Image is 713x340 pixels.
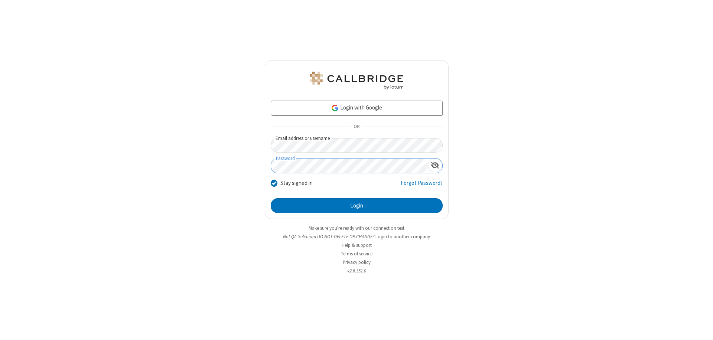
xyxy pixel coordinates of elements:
label: Stay signed in [280,179,313,187]
div: Show password [428,158,442,172]
span: OR [351,122,362,132]
input: Email address or username [271,138,443,153]
li: v2.6.351.0 [265,267,449,274]
input: Password [271,158,428,173]
button: Login [271,198,443,213]
a: Terms of service [341,251,372,257]
a: Help & support [342,242,372,248]
li: Not QA Selenium DO NOT DELETE OR CHANGE? [265,233,449,240]
a: Login with Google [271,101,443,115]
img: QA Selenium DO NOT DELETE OR CHANGE [308,72,405,89]
a: Make sure you're ready with our connection test [309,225,404,231]
img: google-icon.png [331,104,339,112]
a: Privacy policy [343,259,371,265]
a: Forgot Password? [401,179,443,193]
button: Login to another company [375,233,430,240]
